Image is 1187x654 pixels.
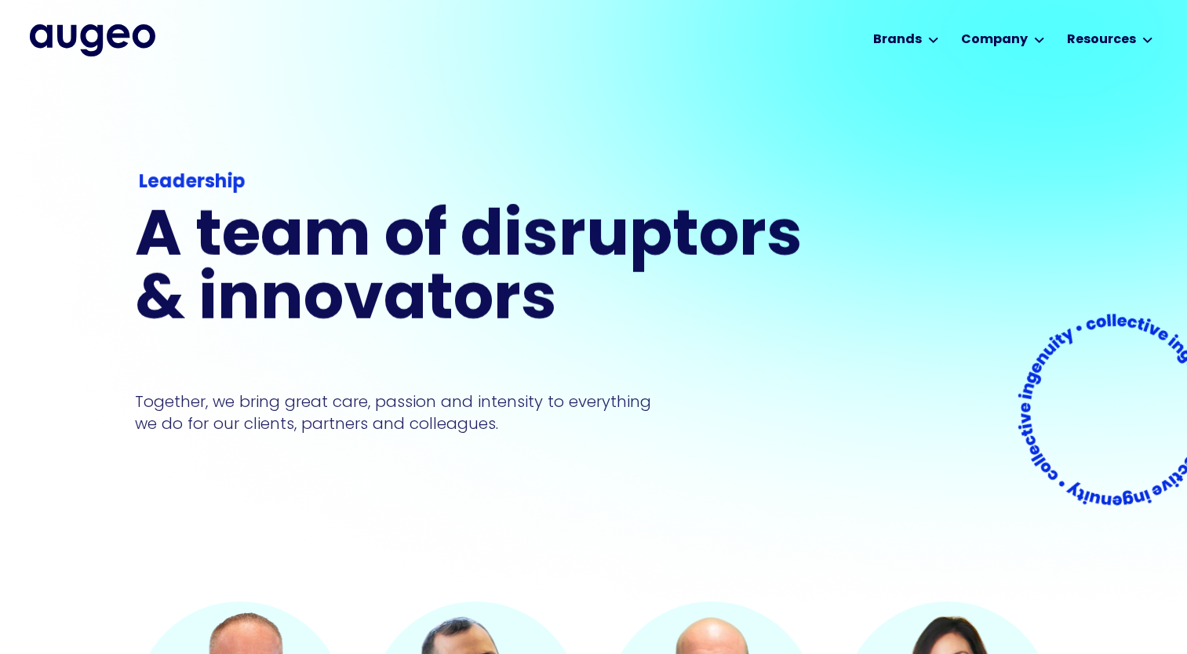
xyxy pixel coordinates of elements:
[139,169,809,197] div: Leadership
[961,31,1028,49] div: Company
[873,31,922,49] div: Brands
[30,24,155,56] a: home
[30,24,155,56] img: Augeo's full logo in midnight blue.
[135,206,813,333] h1: A team of disruptors & innovators
[1067,31,1136,49] div: Resources
[135,391,675,434] p: Together, we bring great care, passion and intensity to everything we do for our clients, partner...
